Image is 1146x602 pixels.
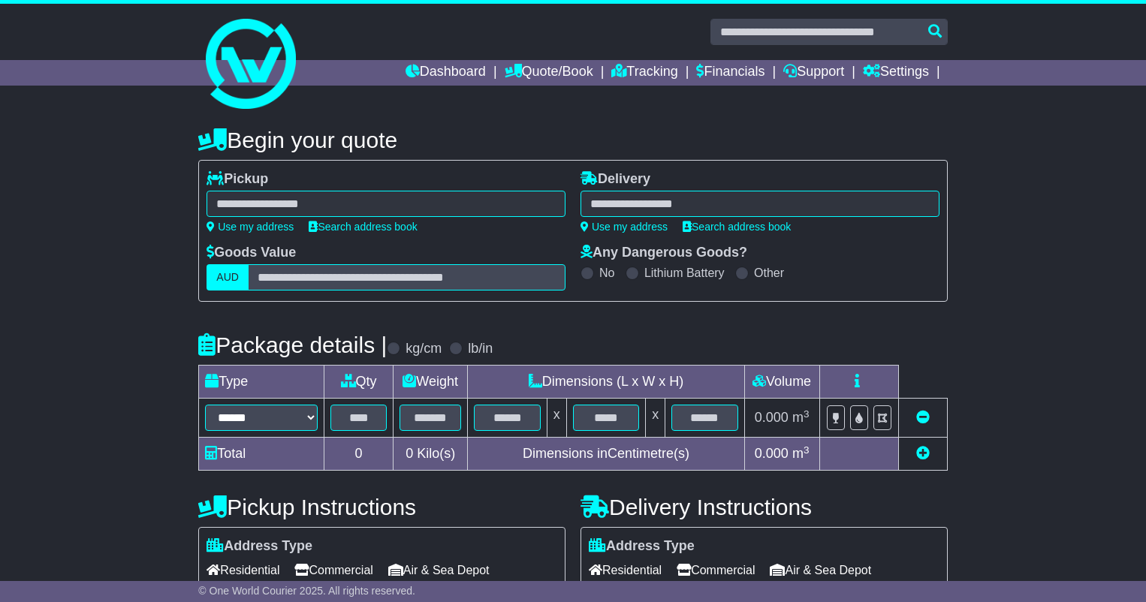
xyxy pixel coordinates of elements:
[581,221,668,233] a: Use my address
[393,366,468,399] td: Weight
[505,60,593,86] a: Quote/Book
[207,264,249,290] label: AUD
[581,495,948,519] h4: Delivery Instructions
[581,171,650,188] label: Delivery
[581,245,747,261] label: Any Dangerous Goods?
[804,408,810,420] sup: 3
[792,410,810,425] span: m
[646,399,665,438] td: x
[199,438,324,471] td: Total
[792,446,810,461] span: m
[207,538,312,555] label: Address Type
[589,558,662,582] span: Residential
[207,171,268,188] label: Pickup
[644,266,725,280] label: Lithium Battery
[863,60,929,86] a: Settings
[207,221,294,233] a: Use my address
[198,128,947,152] h4: Begin your quote
[294,558,372,582] span: Commercial
[207,245,296,261] label: Goods Value
[198,333,387,357] h4: Package details |
[677,558,755,582] span: Commercial
[755,410,789,425] span: 0.000
[599,266,614,280] label: No
[199,366,324,399] td: Type
[916,446,930,461] a: Add new item
[744,366,819,399] td: Volume
[770,558,871,582] span: Air & Sea Depot
[755,446,789,461] span: 0.000
[388,558,490,582] span: Air & Sea Depot
[406,60,486,86] a: Dashboard
[324,366,394,399] td: Qty
[783,60,844,86] a: Support
[696,60,765,86] a: Financials
[198,495,565,519] h4: Pickup Instructions
[916,410,930,425] a: Remove this item
[406,341,442,357] label: kg/cm
[324,438,394,471] td: 0
[207,558,279,582] span: Residential
[198,585,415,597] span: © One World Courier 2025. All rights reserved.
[547,399,566,438] td: x
[611,60,677,86] a: Tracking
[754,266,784,280] label: Other
[468,366,744,399] td: Dimensions (L x W x H)
[468,438,744,471] td: Dimensions in Centimetre(s)
[683,221,791,233] a: Search address book
[393,438,468,471] td: Kilo(s)
[406,446,413,461] span: 0
[468,341,493,357] label: lb/in
[589,538,695,555] label: Address Type
[309,221,417,233] a: Search address book
[804,444,810,456] sup: 3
